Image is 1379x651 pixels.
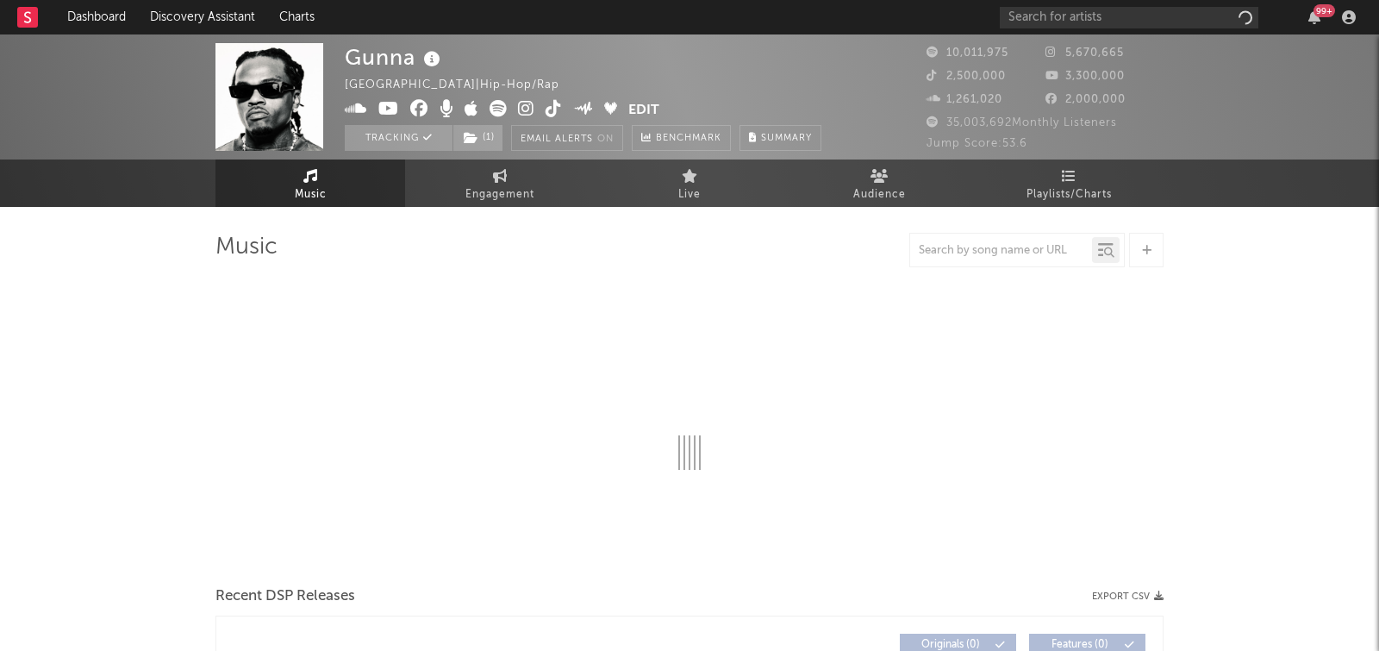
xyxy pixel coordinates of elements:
a: Music [215,160,405,207]
span: Jump Score: 53.6 [927,138,1027,149]
span: Originals ( 0 ) [911,640,990,650]
span: 35,003,692 Monthly Listeners [927,117,1117,128]
a: Audience [784,160,974,207]
a: Engagement [405,160,595,207]
span: 2,500,000 [927,71,1006,82]
span: 5,670,665 [1045,47,1124,59]
span: Summary [761,134,812,143]
span: 1,261,020 [927,94,1002,105]
button: Summary [739,125,821,151]
input: Search for artists [1000,7,1258,28]
a: Playlists/Charts [974,160,1164,207]
span: Live [678,185,701,205]
span: Music [295,185,327,205]
div: [GEOGRAPHIC_DATA] | Hip-Hop/Rap [345,75,579,96]
em: On [597,135,614,144]
span: Playlists/Charts [1026,185,1112,205]
button: Edit [628,100,659,122]
button: Email AlertsOn [511,125,623,151]
a: Live [595,160,784,207]
div: 99 + [1313,4,1335,17]
span: 2,000,000 [1045,94,1126,105]
button: 99+ [1308,10,1320,24]
button: Export CSV [1092,592,1164,602]
span: ( 1 ) [452,125,503,151]
span: 10,011,975 [927,47,1008,59]
a: Benchmark [632,125,731,151]
input: Search by song name or URL [910,244,1092,258]
span: Recent DSP Releases [215,586,355,607]
button: (1) [453,125,502,151]
span: Features ( 0 ) [1040,640,1120,650]
div: Gunna [345,43,445,72]
span: 3,300,000 [1045,71,1125,82]
span: Engagement [465,185,534,205]
span: Audience [853,185,906,205]
button: Tracking [345,125,452,151]
span: Benchmark [656,128,721,149]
